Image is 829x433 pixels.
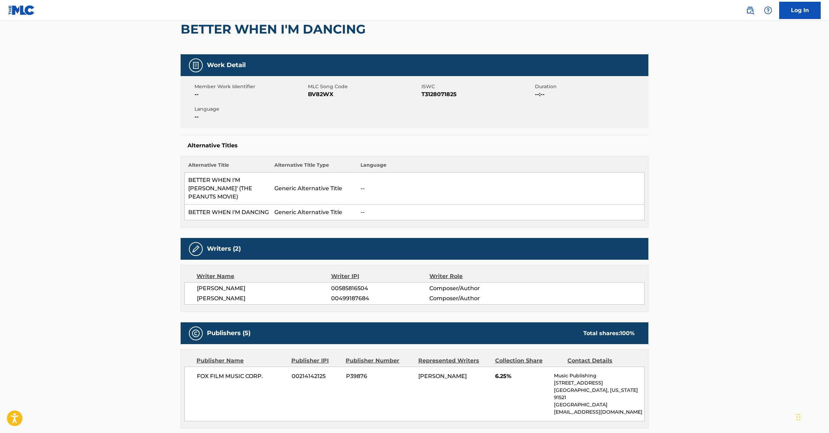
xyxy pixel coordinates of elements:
td: -- [357,205,645,220]
div: Represented Writers [418,357,490,365]
iframe: Chat Widget [794,400,829,433]
span: FOX FILM MUSIC CORP. [197,372,286,380]
span: Language [194,105,306,113]
th: Alternative Title [185,162,271,173]
p: Music Publishing [554,372,644,379]
div: Writer Name [197,272,331,280]
div: Contact Details [567,357,635,365]
div: Publisher Name [197,357,286,365]
span: 00585816504 [331,284,429,293]
span: -- [194,113,306,121]
img: help [764,6,772,15]
p: [STREET_ADDRESS] [554,379,644,387]
h5: Writers (2) [207,245,241,253]
span: ISWC [421,83,533,90]
span: Composer/Author [429,294,519,303]
img: search [746,6,754,15]
div: Writer IPI [331,272,430,280]
div: Help [761,3,775,17]
img: Work Detail [192,61,200,70]
div: Total shares: [583,329,635,338]
h2: BETTER WHEN I'M DANCING [181,21,369,37]
span: 6.25% [495,372,549,380]
td: Generic Alternative Title [271,205,357,220]
span: MLC Song Code [308,83,420,90]
p: [EMAIL_ADDRESS][DOMAIN_NAME] [554,408,644,416]
td: BETTER WHEN I'M [PERSON_NAME]' (THE PEANUTS MOVIE) [185,173,271,205]
div: Drag [796,407,801,427]
span: Duration [535,83,647,90]
span: --:-- [535,90,647,99]
td: Generic Alternative Title [271,173,357,205]
td: BETTER WHEN I'M DANCING [185,205,271,220]
span: 00214142125 [292,372,341,380]
img: Publishers [192,329,200,338]
p: [GEOGRAPHIC_DATA] [554,401,644,408]
span: BV82WX [308,90,420,99]
a: Log In [779,2,821,19]
span: [PERSON_NAME] [197,294,331,303]
img: MLC Logo [8,5,35,15]
span: T3128071825 [421,90,533,99]
span: P39876 [346,372,413,380]
span: Composer/Author [429,284,519,293]
span: [PERSON_NAME] [418,373,467,379]
div: Publisher Number [346,357,413,365]
th: Language [357,162,645,173]
div: Collection Share [495,357,562,365]
span: 00499187684 [331,294,429,303]
h5: Publishers (5) [207,329,250,337]
span: 100 % [620,330,635,337]
span: [PERSON_NAME] [197,284,331,293]
span: -- [194,90,306,99]
div: Publisher IPI [291,357,340,365]
h5: Alternative Titles [188,142,641,149]
div: Writer Role [429,272,519,280]
img: Writers [192,245,200,253]
th: Alternative Title Type [271,162,357,173]
a: Public Search [743,3,757,17]
h5: Work Detail [207,61,246,69]
span: Member Work Identifier [194,83,306,90]
td: -- [357,173,645,205]
p: [GEOGRAPHIC_DATA], [US_STATE] 91521 [554,387,644,401]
